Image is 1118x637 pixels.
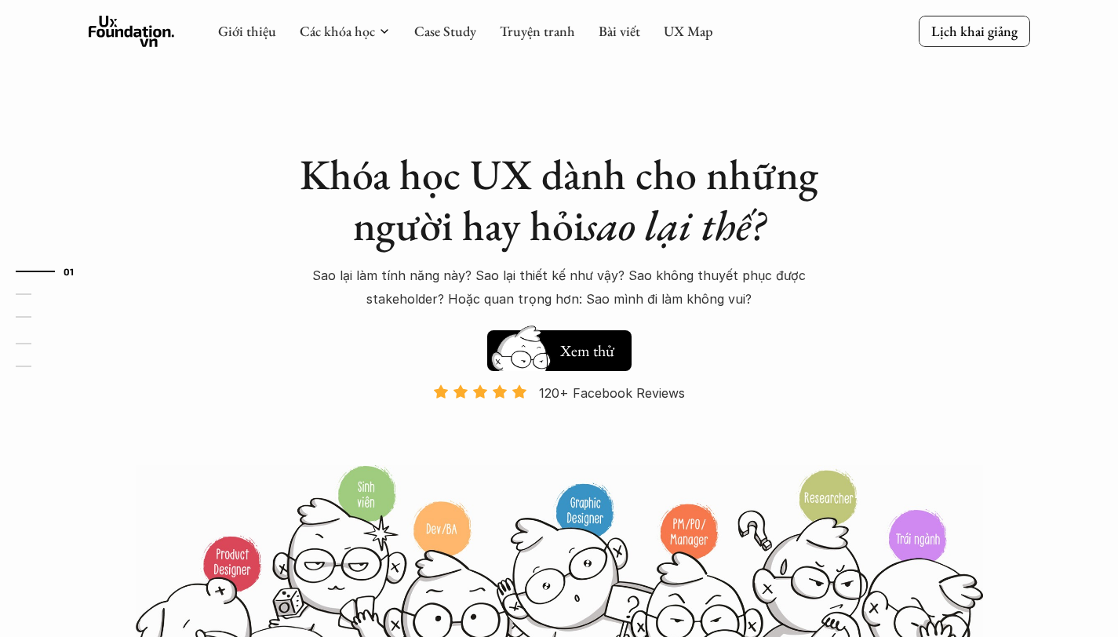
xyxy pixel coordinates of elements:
[931,22,1018,40] p: Lịch khai giảng
[218,22,276,40] a: Giới thiệu
[500,22,575,40] a: Truyện tranh
[16,262,90,281] a: 01
[300,22,375,40] a: Các khóa học
[539,381,685,405] p: 120+ Facebook Reviews
[420,384,699,463] a: 120+ Facebook Reviews
[664,22,713,40] a: UX Map
[558,340,616,362] h5: Xem thử
[285,264,834,311] p: Sao lại làm tính năng này? Sao lại thiết kế như vậy? Sao không thuyết phục được stakeholder? Hoặc...
[285,149,834,251] h1: Khóa học UX dành cho những người hay hỏi
[584,198,765,253] em: sao lại thế?
[599,22,640,40] a: Bài viết
[414,22,476,40] a: Case Study
[919,16,1030,46] a: Lịch khai giảng
[487,322,632,371] a: Xem thử
[64,265,75,276] strong: 01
